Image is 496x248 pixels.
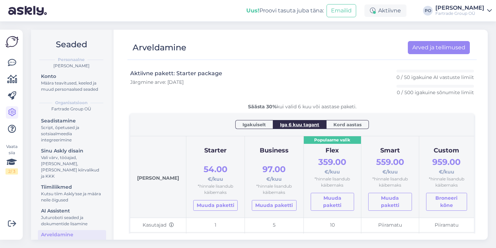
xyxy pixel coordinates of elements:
div: PO [423,6,433,16]
div: Konto [41,73,103,80]
div: €/kuu [426,156,467,176]
div: *hinnale lisandub käibemaks [252,183,296,196]
div: Flex [311,146,354,156]
b: Organisatsioon [55,100,87,106]
div: kui valid 6 kuu või aastase paketi. [130,103,474,110]
img: Askly Logo [6,35,19,48]
a: Muuda paketti [193,200,238,211]
div: *hinnale lisandub käibemaks [311,176,354,189]
td: Piiramatu [361,218,419,232]
div: Business [252,146,296,156]
div: *hinnale lisandub käibemaks [368,176,412,189]
div: Tiimiliikmed [41,183,103,191]
div: Määra teavitused, keeled ja muud personaalsed seaded [41,80,103,92]
div: €/kuu [368,156,412,176]
span: Iga 6 kuu tagant [280,121,319,128]
span: 559.00 [376,157,404,167]
span: Igakuiselt [242,121,266,128]
td: 5 [245,218,303,232]
span: Järgmine arve: [DATE] [130,79,184,85]
div: *hinnale lisandub käibemaks [193,183,238,196]
div: 2 / 3 [6,168,18,175]
div: Fartrade Group OÜ [37,106,106,112]
div: Vaata siia [6,143,18,175]
a: Muuda paketti [311,193,354,211]
td: 5000 [361,232,419,247]
div: [PERSON_NAME] [435,5,484,11]
span: 97.00 [262,164,286,174]
div: Custom [426,146,467,156]
div: Fartrade Group OÜ [435,11,484,16]
div: Seadistamine [41,117,103,125]
span: 54.00 [204,164,227,174]
div: €/kuu [252,163,296,183]
div: €/kuu [193,163,238,183]
a: Sinu Askly disainVali värv, tööajad, [PERSON_NAME], [PERSON_NAME] kiirvalikud ja KKK [38,146,106,180]
a: TiimiliikmedKutsu tiim Askly'sse ja määra neile õigused [38,182,106,204]
span: 959.00 [432,157,461,167]
div: Kutsu tiim Askly'sse ja määra neile õigused [41,191,103,203]
div: [PERSON_NAME] [137,143,179,211]
b: Personaalne [58,57,85,63]
td: Kasutajad [130,218,186,232]
div: Proovi tasuta juba täna: [246,7,324,15]
p: 0 / 50 igakuine AI vastuste limiit [396,74,474,81]
a: [PERSON_NAME]Fartrade Group OÜ [435,5,492,16]
b: Uus! [246,7,259,14]
td: 2000 [303,232,361,247]
button: Emailid [327,4,356,17]
a: Arved ja tellimused [408,41,470,54]
td: 10 [303,218,361,232]
a: AI AssistentJuturoboti seaded ja dokumentide lisamine [38,206,106,228]
h3: Aktiivne pakett: Starter package [130,70,222,77]
div: Starter [193,146,238,156]
div: Vali värv, tööajad, [PERSON_NAME], [PERSON_NAME] kiirvalikud ja KKK [41,155,103,179]
h2: Seaded [37,38,106,51]
td: 500 [186,232,245,247]
span: Kord aastas [333,121,362,128]
span: 359.00 [318,157,346,167]
td: 1 [186,218,245,232]
div: [PERSON_NAME] [37,63,106,69]
div: Arveldamine [133,41,186,54]
td: Sõnumid [130,232,186,247]
div: *hinnale lisandub käibemaks [426,176,467,189]
b: Säästa 30% [248,103,277,110]
div: Juturoboti seaded ja dokumentide lisamine [41,215,103,227]
a: KontoMäära teavitused, keeled ja muud personaalsed seaded [38,72,106,93]
button: Broneeri kõne [426,193,467,211]
p: 0 / 500 igakuine sõnumite limiit [397,89,474,96]
a: Muuda paketti [368,193,412,211]
div: Populaarne valik [304,136,361,144]
a: SeadistamineScript, õpetused ja sotsiaalmeedia integreerimine [38,116,106,144]
a: Muuda paketti [252,200,296,211]
div: €/kuu [311,156,354,176]
div: Aktiivne [364,4,406,17]
div: Script, õpetused ja sotsiaalmeedia integreerimine [41,125,103,143]
td: Piiramatu [419,218,474,232]
div: Arveldamine [41,231,103,238]
div: Sinu Askly disain [41,147,103,155]
div: Smart [368,146,412,156]
div: AI Assistent [41,207,103,215]
td: 1000 [245,232,303,247]
td: Kokkuleppel [419,232,474,247]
